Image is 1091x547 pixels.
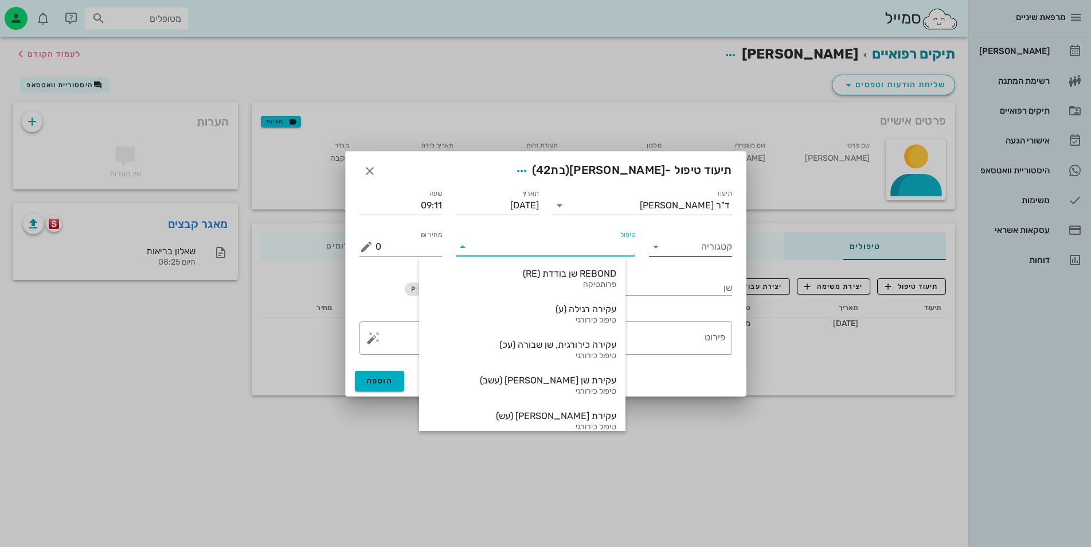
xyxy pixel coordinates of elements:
div: טיפול כירורגי [428,316,616,325]
div: עקירת שן [PERSON_NAME] (עשב) [428,375,616,386]
div: עקירה כירורגית, שן שבורה (עכ) [428,339,616,350]
label: טיפול [620,231,635,239]
button: הוספה [355,371,405,391]
div: עקירה רגילה (ע) [428,304,616,315]
div: REBOND שן בודדת (RE) [428,268,616,279]
label: תיעוד [716,189,732,198]
div: ד"ר [PERSON_NAME] [640,200,730,211]
label: שעה [429,189,443,198]
label: מחיר ₪ [421,231,443,239]
div: טיפול כירורגי [428,422,616,432]
span: הוספה [366,376,393,386]
div: פרותטיקה [428,280,616,290]
span: תיעוד טיפול - [511,161,732,181]
div: טיפול כירורגי [428,387,616,397]
div: עקירת [PERSON_NAME] (עש) [428,410,616,421]
button: מחיר ₪ appended action [359,240,373,254]
span: [PERSON_NAME] [569,163,665,177]
div: תיעודד"ר [PERSON_NAME] [553,196,732,215]
span: (בת ) [532,163,570,177]
div: טיפול כירורגי [428,351,616,361]
label: תאריך [521,189,539,198]
span: 42 [536,163,551,177]
span: P [410,282,415,296]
